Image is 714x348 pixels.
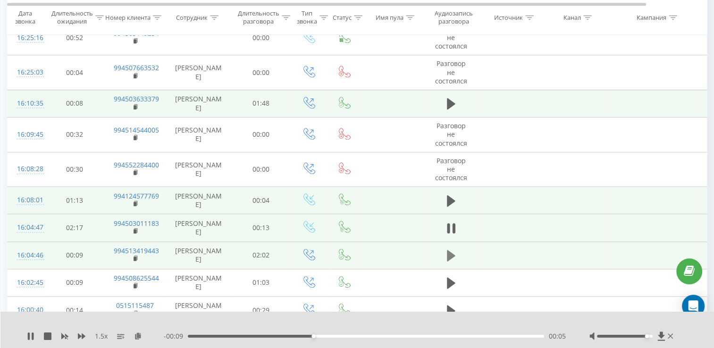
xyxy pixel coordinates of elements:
div: Тип звонка [297,10,317,26]
div: 16:08:01 [17,191,36,209]
a: 994503149234 [114,29,159,38]
td: 02:17 [45,214,104,241]
div: Длительность ожидания [51,10,93,26]
div: Дата звонка [8,10,42,26]
td: 00:32 [45,117,104,152]
div: 16:09:45 [17,125,36,144]
div: 16:08:28 [17,160,36,178]
td: 00:09 [45,241,104,269]
div: 16:10:35 [17,94,36,113]
div: 16:00:40 [17,301,36,319]
div: 16:02:45 [17,273,36,292]
td: [PERSON_NAME] [166,90,232,117]
span: 1.5 x [95,331,108,341]
td: 00:00 [232,152,291,187]
td: 00:09 [45,269,104,296]
span: Разговор не состоялся [435,156,467,182]
div: Аудиозапись разговора [431,10,477,26]
span: 00:05 [549,331,566,341]
td: 00:04 [45,55,104,90]
td: 00:13 [232,214,291,241]
div: 16:25:03 [17,63,36,82]
div: Имя пула [376,14,403,22]
td: 00:30 [45,152,104,187]
span: Разговор не состоялся [435,25,467,50]
td: 00:52 [45,20,104,55]
a: 994514544005 [114,125,159,134]
div: Канал [563,14,581,22]
div: Длительность разговора [238,10,279,26]
td: [PERSON_NAME] [166,187,232,214]
div: 16:04:47 [17,218,36,237]
a: 994503633379 [114,94,159,103]
td: 00:29 [232,297,291,324]
a: 994507663532 [114,63,159,72]
td: 00:04 [232,187,291,214]
div: Accessibility label [311,334,315,338]
div: Источник [494,14,523,22]
div: Номер клиента [105,14,151,22]
td: 00:00 [232,55,291,90]
td: [PERSON_NAME] [166,241,232,269]
div: Accessibility label [645,334,649,338]
td: 01:13 [45,187,104,214]
a: 994124577769 [114,191,159,200]
a: 0515115487 [116,301,154,310]
td: [PERSON_NAME] [166,55,232,90]
td: 02:02 [232,241,291,269]
td: 00:00 [232,20,291,55]
a: 994508625544 [114,273,159,282]
div: Кампания [637,14,666,22]
span: - 00:09 [164,331,188,341]
td: [PERSON_NAME] [166,297,232,324]
span: Разговор не состоялся [435,59,467,85]
div: Статус [333,14,352,22]
div: Open Intercom Messenger [682,295,705,317]
a: 994503011183 [114,219,159,228]
td: [PERSON_NAME] [166,152,232,187]
a: 994513419443 [114,246,159,255]
a: 994552284400 [114,160,159,169]
td: 01:03 [232,269,291,296]
td: [PERSON_NAME] [166,214,232,241]
td: 00:00 [232,117,291,152]
td: 00:14 [45,297,104,324]
td: 01:48 [232,90,291,117]
span: Разговор не состоялся [435,121,467,147]
td: 00:08 [45,90,104,117]
div: Сотрудник [176,14,208,22]
td: [PERSON_NAME] [166,269,232,296]
div: 16:04:46 [17,246,36,265]
div: 16:25:16 [17,29,36,47]
td: [PERSON_NAME] [166,117,232,152]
